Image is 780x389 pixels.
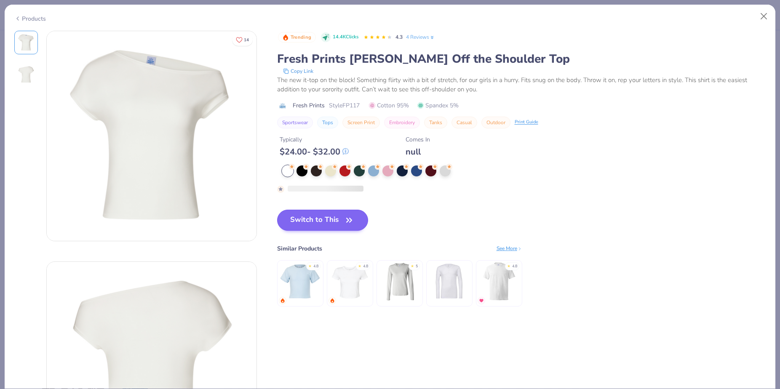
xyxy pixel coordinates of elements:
[277,51,766,67] div: Fresh Prints [PERSON_NAME] Off the Shoulder Top
[424,117,447,128] button: Tanks
[333,34,358,41] span: 14.4K Clicks
[277,210,369,231] button: Switch to This
[232,34,253,46] button: Like
[244,38,249,42] span: 14
[291,35,311,40] span: Trending
[330,261,370,301] img: Bella + Canvas Ladies' Micro Ribbed Baby Tee
[363,264,368,269] div: 4.8
[479,298,484,303] img: MostFav.gif
[406,147,430,157] div: null
[280,67,316,75] button: copy to clipboard
[14,14,46,23] div: Products
[308,264,312,267] div: ★
[411,264,414,267] div: ★
[406,135,430,144] div: Comes In
[429,261,469,301] img: Bella + Canvas Unisex Jersey Long-Sleeve V-Neck T-Shirt
[451,117,477,128] button: Casual
[16,64,36,85] img: Back
[329,101,360,110] span: Style FP117
[384,117,420,128] button: Embroidery
[342,117,380,128] button: Screen Print
[47,31,256,241] img: Front
[280,147,349,157] div: $ 24.00 - $ 32.00
[416,264,418,269] div: 5
[395,34,403,40] span: 4.3
[406,33,435,41] a: 4 Reviews
[481,117,510,128] button: Outdoor
[507,264,510,267] div: ★
[479,261,519,301] img: Hanes Unisex 5.2 Oz. Comfortsoft Cotton T-Shirt
[379,261,419,301] img: Bella Canvas Ladies' Jersey Long-Sleeve T-Shirt
[756,8,772,24] button: Close
[16,32,36,53] img: Front
[515,119,538,126] div: Print Guide
[282,34,289,41] img: Trending sort
[280,298,285,303] img: trending.gif
[280,261,320,301] img: Fresh Prints Mini Tee
[277,75,766,94] div: The new it-top on the block! Something flirty with a bit of stretch, for our girls in a hurry. Fi...
[417,101,459,110] span: Spandex 5%
[512,264,517,269] div: 4.8
[330,298,335,303] img: trending.gif
[277,102,288,109] img: brand logo
[363,31,392,44] div: 4.3 Stars
[277,244,322,253] div: Similar Products
[313,264,318,269] div: 4.8
[278,32,316,43] button: Badge Button
[277,117,313,128] button: Sportswear
[358,264,361,267] div: ★
[497,245,522,252] div: See More
[317,117,338,128] button: Tops
[293,101,325,110] span: Fresh Prints
[280,135,349,144] div: Typically
[369,101,409,110] span: Cotton 95%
